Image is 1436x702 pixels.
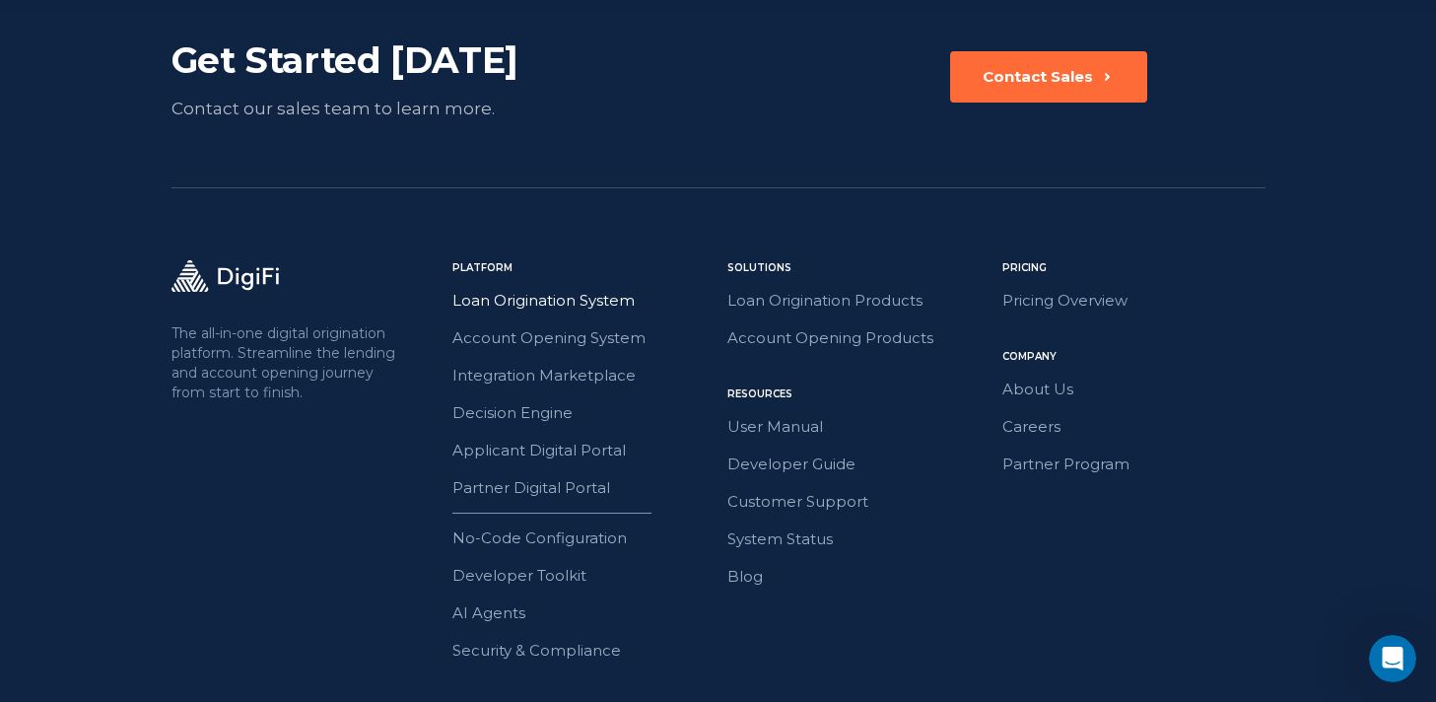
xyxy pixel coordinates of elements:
div: Get Started [DATE] [171,37,610,83]
a: Security & Compliance [452,638,716,664]
div: Contact Sales [983,67,1093,87]
a: Integration Marketplace [452,363,716,388]
div: Company [1002,349,1265,365]
a: Blog [727,564,991,590]
a: User Manual [727,414,991,440]
a: Loan Origination System [452,288,716,314]
button: Contact Sales [950,51,1147,103]
a: Loan Origination Products [727,288,991,314]
a: Applicant Digital Portal [452,438,716,463]
a: Careers [1002,414,1265,440]
a: No-Code Configuration [452,526,716,551]
p: The all-in-one digital origination platform. Streamline the lending and account opening journey f... [171,323,400,402]
div: Solutions [727,260,991,276]
a: About Us [1002,377,1265,402]
a: Partner Program [1002,452,1265,477]
a: Pricing Overview [1002,288,1265,314]
a: AI Agents [452,600,716,626]
a: Account Opening System [452,325,716,351]
a: Decision Engine [452,400,716,426]
a: System Status [727,526,991,552]
div: Resources [727,386,991,402]
a: Account Opening Products [727,325,991,351]
a: Developer Toolkit [452,563,716,589]
iframe: Intercom live chat [1369,635,1416,682]
a: Partner Digital Portal [452,475,716,501]
a: Customer Support [727,489,991,515]
a: Developer Guide [727,452,991,477]
div: Pricing [1002,260,1265,276]
div: Contact our sales team to learn more. [171,95,610,122]
a: Contact Sales [950,51,1147,122]
div: Platform [452,260,716,276]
